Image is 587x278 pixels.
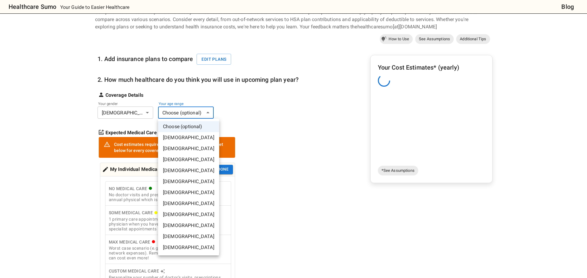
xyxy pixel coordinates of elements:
[158,121,219,132] li: Choose (optional)
[158,154,219,165] li: [DEMOGRAPHIC_DATA]
[158,242,219,253] li: [DEMOGRAPHIC_DATA]
[158,176,219,187] li: [DEMOGRAPHIC_DATA]
[158,198,219,209] li: [DEMOGRAPHIC_DATA]
[158,231,219,242] li: [DEMOGRAPHIC_DATA]
[158,220,219,231] li: [DEMOGRAPHIC_DATA]
[158,132,219,143] li: [DEMOGRAPHIC_DATA]
[158,209,219,220] li: [DEMOGRAPHIC_DATA]
[158,187,219,198] li: [DEMOGRAPHIC_DATA]
[158,143,219,154] li: [DEMOGRAPHIC_DATA]
[158,165,219,176] li: [DEMOGRAPHIC_DATA]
